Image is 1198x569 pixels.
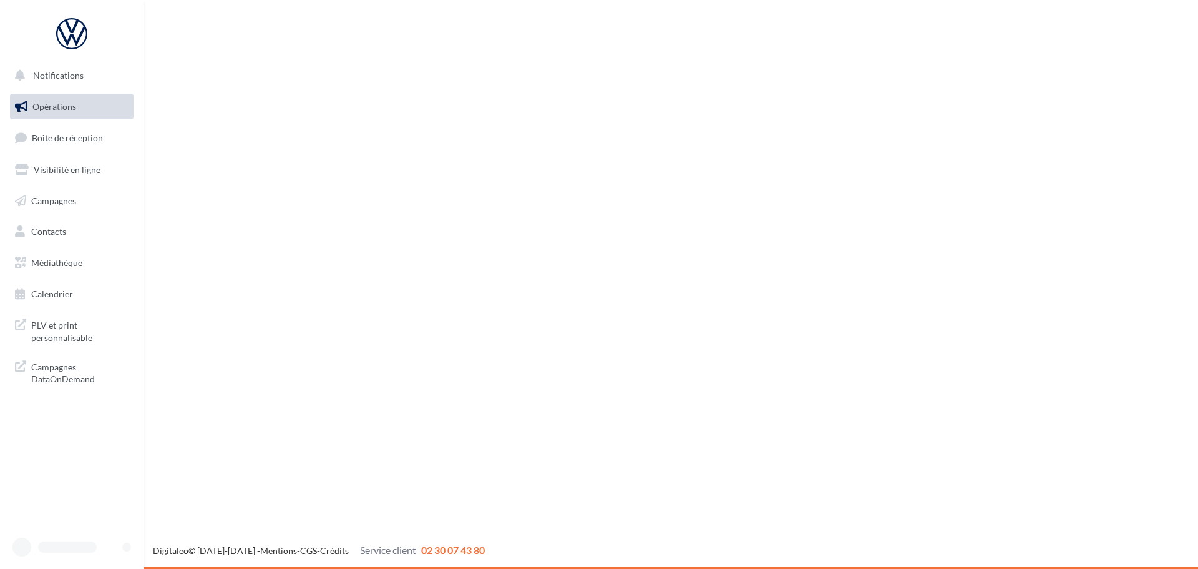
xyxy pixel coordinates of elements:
a: Visibilité en ligne [7,157,136,183]
span: Notifications [33,70,84,81]
a: Opérations [7,94,136,120]
a: Contacts [7,219,136,245]
a: Crédits [320,545,349,556]
span: Calendrier [31,289,73,299]
a: CGS [300,545,317,556]
span: Campagnes DataOnDemand [31,359,129,385]
span: 02 30 07 43 80 [421,544,485,556]
a: Campagnes [7,188,136,214]
a: PLV et print personnalisable [7,312,136,349]
a: Médiathèque [7,250,136,276]
a: Campagnes DataOnDemand [7,354,136,390]
a: Boîte de réception [7,124,136,151]
span: Médiathèque [31,257,82,268]
span: PLV et print personnalisable [31,317,129,344]
span: Opérations [32,101,76,112]
span: Service client [360,544,416,556]
span: Campagnes [31,195,76,205]
a: Mentions [260,545,297,556]
span: Visibilité en ligne [34,164,100,175]
button: Notifications [7,62,131,89]
a: Digitaleo [153,545,188,556]
span: Contacts [31,226,66,237]
span: © [DATE]-[DATE] - - - [153,545,485,556]
span: Boîte de réception [32,132,103,143]
a: Calendrier [7,281,136,307]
